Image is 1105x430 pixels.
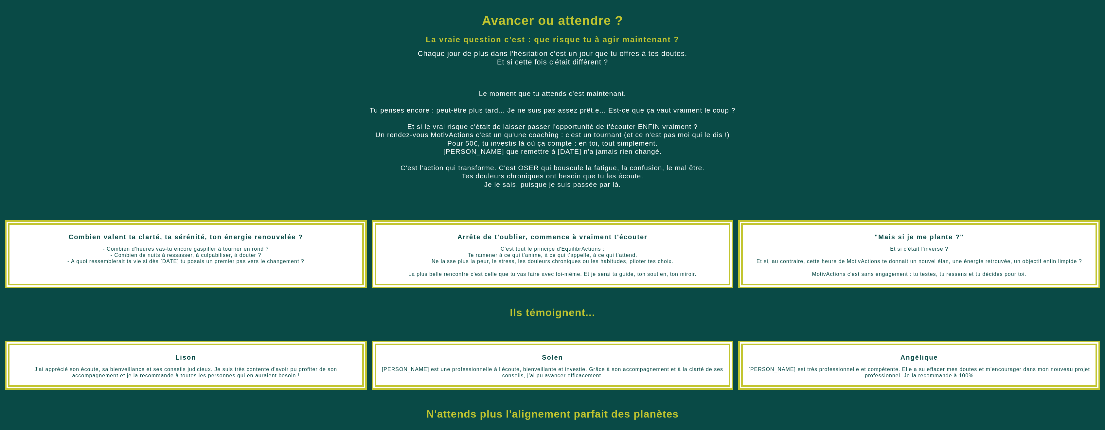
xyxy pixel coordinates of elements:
text: C'est tout le principe d'EquilibrActions : Te ramener à ce qui t'anime, à ce qui t'appelle, à ce ... [381,244,724,279]
text: Le moment que tu attends c'est maintenant. Tu penses encore : peut-être plus tard... Je ne suis p... [10,88,1095,190]
h1: N'attends plus l'alignement parfait des planètes [10,404,1095,423]
text: Et si c'était l'inverse ? Et si, au contraire, cette heure de MotivActions te donnait un nouvel é... [748,244,1091,279]
h2: Arrête de t'oublier, commence à vraiment t'écouter [381,230,724,244]
text: [PERSON_NAME] est très professionnelle et compétente. Elle a su effacer mes doutes et m'encourage... [748,365,1091,380]
h2: La vraie question c'est : que risque tu à agir maintenant ? [10,32,1095,48]
text: - Combien d'heures vas-tu encore gaspiller à tourner en rond ? - Combien de nuits à ressasser, à ... [14,244,357,266]
h2: "Mais si je me plante ?" [748,230,1091,244]
h2: Angélique [748,350,1091,365]
h1: Ils témoignent... [10,303,1095,322]
h2: Lison [14,350,357,365]
text: J'ai apprécié son écoute, sa bienveillance et ses conseils judicieux. Je suis très contente d'avo... [14,365,357,380]
h1: Avancer ou attendre ? [10,10,1095,32]
h2: Combien valent ta clarté, ta sérénité, ton énergie renouvelée ? [14,230,357,244]
text: Chaque jour de plus dans l'hésitation c'est un jour que tu offres à tes doutes. Et si cette fois ... [10,48,1095,68]
h2: Solen [381,350,724,365]
text: [PERSON_NAME] est une professionnelle à l'écoute, bienveillante et investie. Grâce à son accompag... [381,365,724,380]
